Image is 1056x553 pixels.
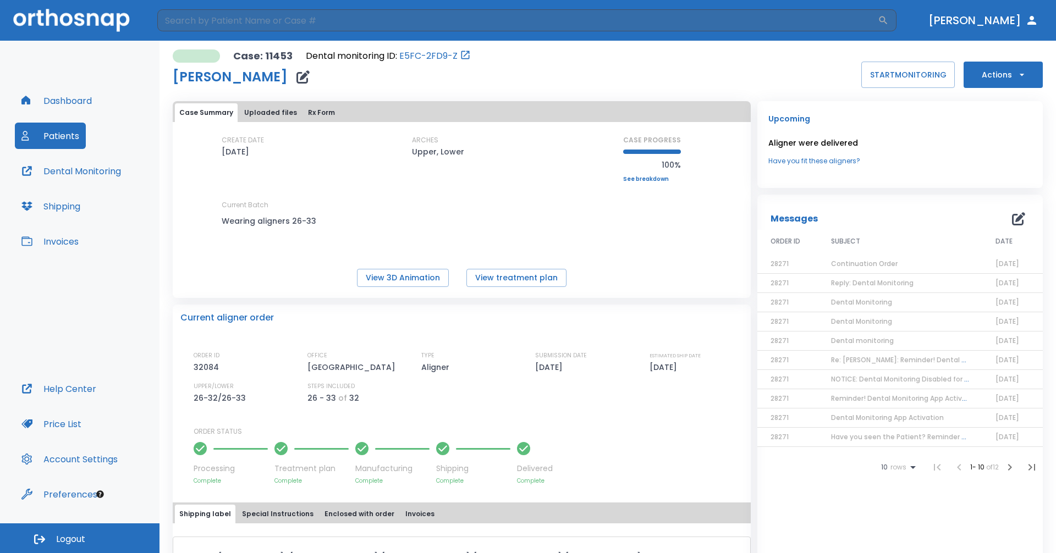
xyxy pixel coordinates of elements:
p: CASE PROGRESS [623,135,681,145]
p: [DATE] [650,361,681,374]
button: Special Instructions [238,505,318,523]
button: Patients [15,123,86,149]
a: Help Center [15,375,103,402]
button: Actions [964,62,1043,88]
p: Complete [355,477,430,485]
span: 28271 [771,394,789,403]
p: Complete [194,477,268,485]
button: View treatment plan [466,269,566,287]
p: UPPER/LOWER [194,381,234,391]
p: Complete [517,477,553,485]
p: [DATE] [535,361,566,374]
p: Current Batch [222,200,321,210]
button: Enclosed with order [320,505,399,523]
span: 1 - 10 [970,462,986,472]
p: Aligner [421,361,453,374]
button: Invoices [401,505,439,523]
span: [DATE] [996,297,1019,307]
button: Preferences [15,481,104,507]
span: Dental Monitoring App Activation [831,413,944,422]
button: Shipping label [175,505,235,523]
p: STEPS INCLUDED [307,381,355,391]
span: Dental monitoring [831,336,894,345]
span: Dental Monitoring [831,297,892,307]
div: Tooltip anchor [95,489,105,499]
p: 26-32/26-33 [194,391,250,405]
span: 28271 [771,336,789,345]
span: [DATE] [996,374,1019,384]
span: 28271 [771,355,789,364]
button: View 3D Animation [357,269,449,287]
span: NOTICE: Dental Monitoring Disabled for Sumra [831,374,986,384]
a: Price List [15,411,88,437]
div: Open patient in dental monitoring portal [306,49,471,63]
button: Rx Form [304,103,339,122]
span: [DATE] [996,355,1019,364]
input: Search by Patient Name or Case # [157,9,878,31]
a: E5FC-2FD9-Z [399,49,458,63]
p: OFFICE [307,351,327,361]
button: Case Summary [175,103,238,122]
p: Messages [771,212,818,225]
p: Case: 11453 [233,49,293,63]
button: Invoices [15,228,85,255]
button: STARTMONITORING [861,62,955,88]
img: Orthosnap [13,9,130,31]
p: Delivered [517,463,553,474]
span: [DATE] [996,278,1019,287]
p: Manufacturing [355,463,430,474]
button: Shipping [15,193,87,219]
span: Reply: Dental Monitoring [831,278,914,287]
span: SUBJECT [831,236,860,246]
span: 28271 [771,432,789,441]
p: Upcoming [768,112,1032,125]
p: Aligner were delivered [768,136,1032,150]
span: Logout [56,533,85,545]
p: ESTIMATED SHIP DATE [650,351,701,361]
span: 28271 [771,259,789,268]
div: tabs [175,505,749,523]
span: [DATE] [996,259,1019,268]
p: ORDER STATUS [194,427,743,436]
a: Have you fit these aligners? [768,156,1032,166]
p: Complete [274,477,349,485]
p: 32084 [194,361,223,374]
p: Processing [194,463,268,474]
span: 28271 [771,297,789,307]
p: 100% [623,158,681,172]
span: of 12 [986,462,999,472]
p: Wearing aligners 26-33 [222,214,321,228]
span: rows [888,463,906,471]
span: [DATE] [996,413,1019,422]
span: 28271 [771,374,789,384]
span: 28271 [771,317,789,326]
p: of [338,391,347,405]
button: Dashboard [15,87,98,114]
span: 28271 [771,278,789,287]
span: [DATE] [996,432,1019,441]
a: Dental Monitoring [15,158,128,184]
span: 28271 [771,413,789,422]
button: Uploaded files [240,103,301,122]
p: [GEOGRAPHIC_DATA] [307,361,399,374]
p: ORDER ID [194,351,219,361]
span: Continuation Order [831,259,898,268]
span: ORDER ID [771,236,800,246]
h1: [PERSON_NAME] [173,70,288,84]
span: [DATE] [996,317,1019,326]
button: Account Settings [15,446,124,472]
span: DATE [996,236,1013,246]
p: Treatment plan [274,463,349,474]
p: TYPE [421,351,435,361]
span: Have you seen the Patient? Reminder to Start Monitoring [831,432,1026,441]
p: 32 [349,391,359,405]
p: Shipping [436,463,510,474]
p: [DATE] [222,145,249,158]
span: Dental Monitoring [831,317,892,326]
p: Dental monitoring ID: [306,49,397,63]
